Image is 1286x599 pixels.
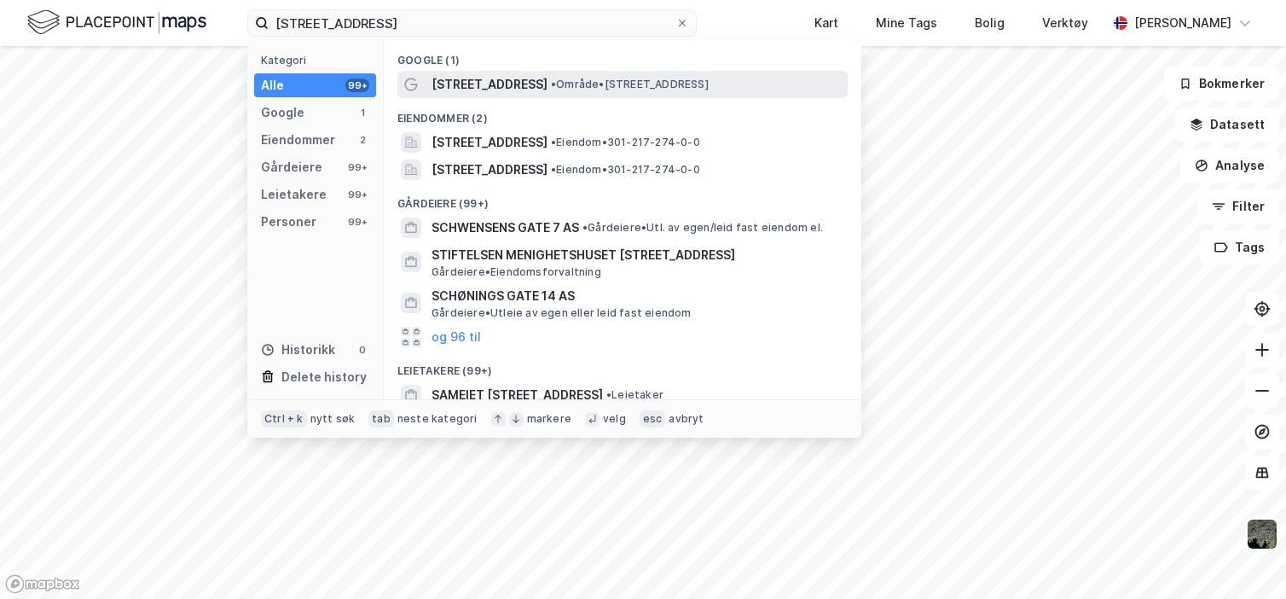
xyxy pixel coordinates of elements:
[384,351,861,381] div: Leietakere (99+)
[345,79,369,92] div: 99+
[432,265,601,279] span: Gårdeiere • Eiendomsforvaltning
[384,98,861,129] div: Eiendommer (2)
[1197,189,1279,224] button: Filter
[551,163,556,176] span: •
[876,13,937,33] div: Mine Tags
[1175,108,1279,142] button: Datasett
[640,410,666,427] div: esc
[5,574,80,594] a: Mapbox homepage
[269,10,675,36] input: Søk på adresse, matrikkel, gårdeiere, leietakere eller personer
[261,184,327,205] div: Leietakere
[432,327,481,347] button: og 96 til
[281,367,367,387] div: Delete history
[345,188,369,201] div: 99+
[310,412,356,426] div: nytt søk
[582,221,588,234] span: •
[814,13,838,33] div: Kart
[261,75,284,96] div: Alle
[345,160,369,174] div: 99+
[975,13,1005,33] div: Bolig
[432,132,547,153] span: [STREET_ADDRESS]
[432,74,547,95] span: [STREET_ADDRESS]
[551,78,709,91] span: Område • [STREET_ADDRESS]
[261,212,316,232] div: Personer
[261,157,322,177] div: Gårdeiere
[603,412,626,426] div: velg
[384,40,861,71] div: Google (1)
[261,102,304,123] div: Google
[669,412,704,426] div: avbryt
[356,343,369,357] div: 0
[1134,13,1231,33] div: [PERSON_NAME]
[356,106,369,119] div: 1
[261,54,376,67] div: Kategori
[356,133,369,147] div: 2
[1201,517,1286,599] iframe: Chat Widget
[432,160,547,180] span: [STREET_ADDRESS]
[432,218,579,238] span: SCHWENSENS GATE 7 AS
[582,221,823,235] span: Gårdeiere • Utl. av egen/leid fast eiendom el.
[1042,13,1088,33] div: Verktøy
[1164,67,1279,101] button: Bokmerker
[606,388,663,402] span: Leietaker
[397,412,478,426] div: neste kategori
[551,136,700,149] span: Eiendom • 301-217-274-0-0
[432,306,692,320] span: Gårdeiere • Utleie av egen eller leid fast eiendom
[261,340,335,360] div: Historikk
[551,163,700,177] span: Eiendom • 301-217-274-0-0
[345,215,369,229] div: 99+
[368,410,394,427] div: tab
[432,385,603,405] span: SAMEIET [STREET_ADDRESS]
[1200,230,1279,265] button: Tags
[527,412,571,426] div: markere
[551,136,556,148] span: •
[261,130,335,150] div: Eiendommer
[27,8,206,38] img: logo.f888ab2527a4732fd821a326f86c7f29.svg
[261,410,307,427] div: Ctrl + k
[1180,148,1279,183] button: Analyse
[384,183,861,214] div: Gårdeiere (99+)
[551,78,556,90] span: •
[432,286,841,306] span: SCHØNINGS GATE 14 AS
[606,388,611,401] span: •
[432,245,841,265] span: STIFTELSEN MENIGHETSHUSET [STREET_ADDRESS]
